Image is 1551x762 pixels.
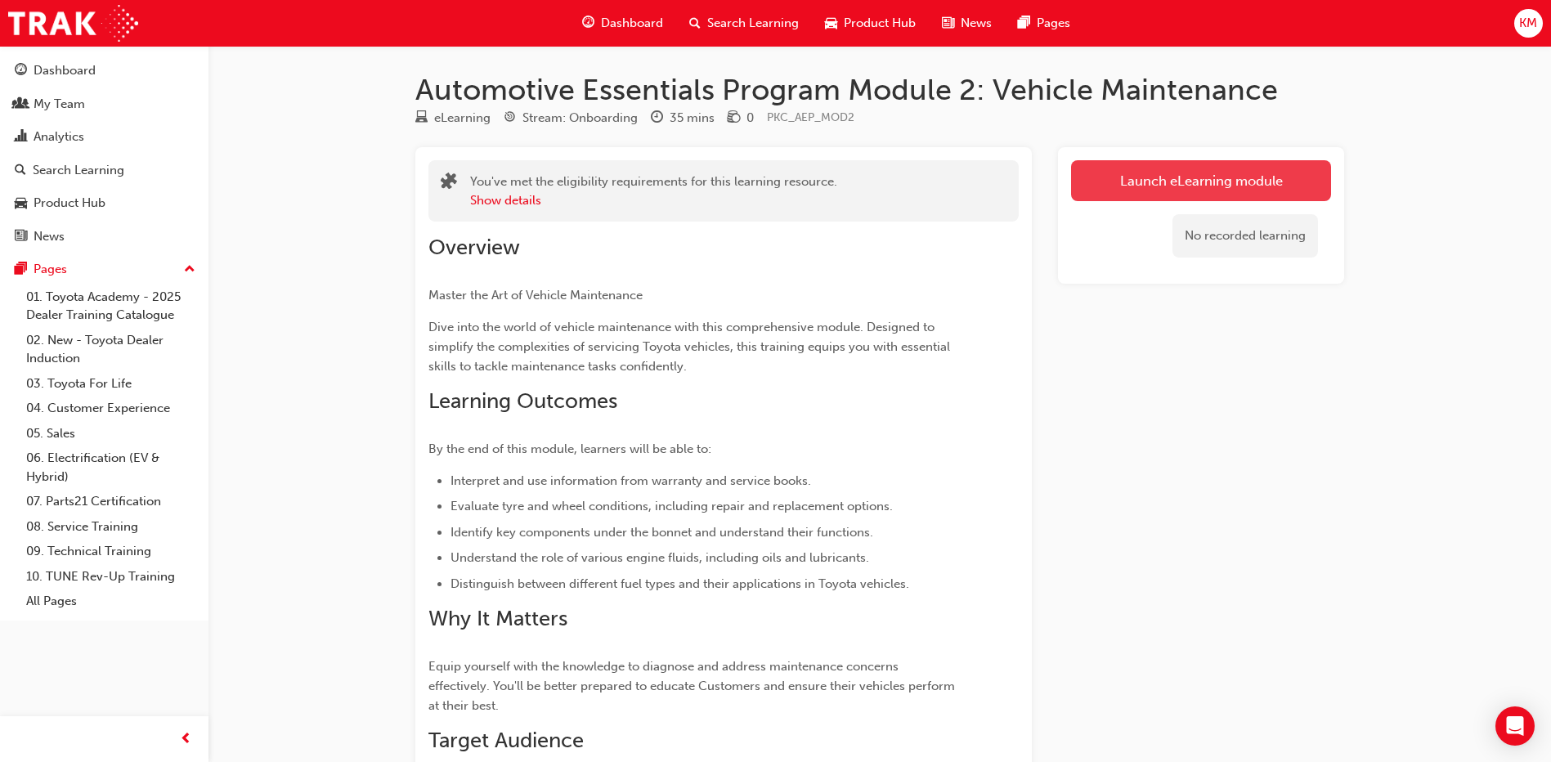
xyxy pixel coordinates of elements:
div: Search Learning [33,161,124,180]
span: Understand the role of various engine fluids, including oils and lubricants. [451,550,869,565]
span: prev-icon [180,729,192,750]
div: Price [728,108,754,128]
span: target-icon [504,111,516,126]
span: pages-icon [1018,13,1030,34]
div: Stream: Onboarding [522,109,638,128]
span: search-icon [15,164,26,178]
span: Dive into the world of vehicle maintenance with this comprehensive module. Designed to simplify t... [428,320,953,374]
a: 08. Service Training [20,514,202,540]
div: Duration [651,108,715,128]
a: Product Hub [7,188,202,218]
span: car-icon [15,196,27,211]
span: news-icon [942,13,954,34]
div: Type [415,108,491,128]
div: No recorded learning [1172,214,1318,258]
span: chart-icon [15,130,27,145]
a: My Team [7,89,202,119]
span: Search Learning [707,14,799,33]
span: Identify key components under the bonnet and understand their functions. [451,525,873,540]
a: 05. Sales [20,421,202,446]
a: 06. Electrification (EV & Hybrid) [20,446,202,489]
span: news-icon [15,230,27,244]
span: pages-icon [15,262,27,277]
span: Evaluate tyre and wheel conditions, including repair and replacement options. [451,499,893,513]
span: Why It Matters [428,606,567,631]
a: search-iconSearch Learning [676,7,812,40]
span: Overview [428,235,520,260]
span: learningResourceType_ELEARNING-icon [415,111,428,126]
span: car-icon [825,13,837,34]
a: Dashboard [7,56,202,86]
div: Open Intercom Messenger [1495,706,1535,746]
a: 03. Toyota For Life [20,371,202,397]
div: Stream [504,108,638,128]
span: Equip yourself with the knowledge to diagnose and address maintenance concerns effectively. You'l... [428,659,958,713]
span: Product Hub [844,14,916,33]
span: guage-icon [582,13,594,34]
div: Dashboard [34,61,96,80]
span: guage-icon [15,64,27,78]
a: 02. New - Toyota Dealer Induction [20,328,202,371]
a: Search Learning [7,155,202,186]
a: Analytics [7,122,202,152]
a: car-iconProduct Hub [812,7,929,40]
button: Pages [7,254,202,285]
span: clock-icon [651,111,663,126]
div: 0 [746,109,754,128]
h1: Automotive Essentials Program Module 2: Vehicle Maintenance [415,72,1344,108]
span: Master the Art of Vehicle Maintenance [428,288,643,303]
span: Learning Outcomes [428,388,617,414]
div: 35 mins [670,109,715,128]
a: 10. TUNE Rev-Up Training [20,564,202,589]
a: news-iconNews [929,7,1005,40]
span: News [961,14,992,33]
span: By the end of this module, learners will be able to: [428,442,711,456]
button: DashboardMy TeamAnalyticsSearch LearningProduct HubNews [7,52,202,254]
button: Show details [470,191,541,210]
div: eLearning [434,109,491,128]
div: My Team [34,95,85,114]
a: All Pages [20,589,202,614]
span: Target Audience [428,728,584,753]
a: News [7,222,202,252]
div: Product Hub [34,194,105,213]
span: Pages [1037,14,1070,33]
a: guage-iconDashboard [569,7,676,40]
a: Launch eLearning module [1071,160,1331,201]
a: 07. Parts21 Certification [20,489,202,514]
span: KM [1519,14,1537,33]
a: 04. Customer Experience [20,396,202,421]
span: Dashboard [601,14,663,33]
button: KM [1514,9,1543,38]
span: puzzle-icon [441,174,457,193]
a: pages-iconPages [1005,7,1083,40]
img: Trak [8,5,138,42]
span: Learning resource code [767,110,854,124]
div: Analytics [34,128,84,146]
div: You've met the eligibility requirements for this learning resource. [470,173,837,209]
span: people-icon [15,97,27,112]
span: search-icon [689,13,701,34]
div: News [34,227,65,246]
a: 09. Technical Training [20,539,202,564]
span: money-icon [728,111,740,126]
span: up-icon [184,259,195,280]
a: 01. Toyota Academy - 2025 Dealer Training Catalogue [20,285,202,328]
span: Distinguish between different fuel types and their applications in Toyota vehicles. [451,576,909,591]
span: Interpret and use information from warranty and service books. [451,473,811,488]
div: Pages [34,260,67,279]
